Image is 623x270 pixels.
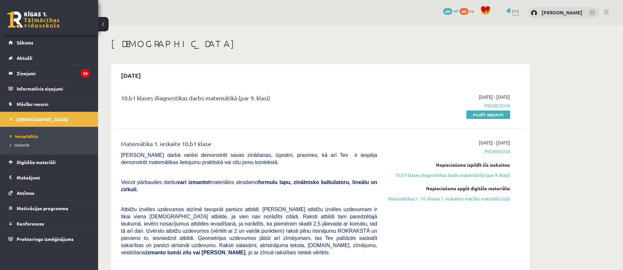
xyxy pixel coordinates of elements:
[453,8,459,13] span: mP
[81,69,90,78] i: 20
[10,142,92,148] a: Izlabotās
[121,179,377,192] b: formulu lapu, zinātnisko kalkulatoru, lineālu un cirkuli.
[17,236,74,242] span: Proktoringa izmēģinājums
[9,50,90,65] a: Aktuāli
[146,250,166,255] b: izmanto
[167,250,245,255] b: tumši zilu vai [PERSON_NAME]
[17,55,32,61] span: Aktuāli
[17,66,90,81] legend: Ziņojumi
[121,139,377,151] div: Matemātika 1. ieskaite 10.b1 klase
[9,231,90,246] a: Proktoringa izmēģinājums
[9,81,90,96] a: Informatīvie ziņojumi
[17,221,44,227] span: Konferences
[17,205,68,211] span: Motivācijas programma
[9,170,90,185] a: Maksājumi
[17,159,56,165] span: Digitālie materiāli
[17,101,48,107] span: Mācību resursi
[17,170,90,185] legend: Maksājumi
[387,172,510,178] a: 10.b1 klases diagnostikas darbs matemātikā (par 9. klasi)
[479,93,510,100] span: [DATE] - [DATE]
[479,139,510,146] span: [DATE] - [DATE]
[121,93,377,106] div: 10.b1 klases diagnostikas darbs matemātikā (par 9. klasi)
[9,155,90,170] a: Digitālie materiāli
[9,216,90,231] a: Konferences
[7,11,60,28] a: Rīgas 1. Tālmācības vidusskola
[9,35,90,50] a: Sākums
[443,8,452,15] span: 289
[121,207,377,255] span: Atbilžu izvēles uzdevumos atzīmē tavuprāt pareizo atbildi. [PERSON_NAME] atbilžu izvēles uzdevuma...
[531,10,537,16] img: Maksims Cibuļskis
[466,110,510,119] a: Pildīt ieskaiti
[9,185,90,200] a: Atzīmes
[387,185,510,192] div: Nepieciešams apgūt digitālo materiālu:
[387,148,510,155] span: Pievienota
[9,112,90,127] a: [DEMOGRAPHIC_DATA]
[17,190,34,196] span: Atzīmes
[443,8,459,13] a: 289 mP
[387,161,510,168] div: Nepieciešams izpildīt šīs ieskaites:
[114,68,147,83] h2: [DATE]
[17,40,33,45] span: Sākums
[9,201,90,216] a: Motivācijas programma
[111,38,530,49] h1: [DEMOGRAPHIC_DATA]
[470,8,474,13] span: xp
[17,116,68,122] span: [DEMOGRAPHIC_DATA]
[177,179,210,185] b: vari izmantot
[9,96,90,111] a: Mācību resursi
[387,195,510,202] a: Matemātikas I - 10. klases 1. ieskaites mācību materiāls (a,b)
[17,81,90,96] legend: Informatīvie ziņojumi
[387,102,510,109] span: Pievienota
[10,134,38,139] span: Neizpildītās
[459,8,477,13] a: 485 xp
[459,8,469,15] span: 485
[542,9,582,16] a: [PERSON_NAME]
[9,66,90,81] a: Ziņojumi20
[10,133,92,139] a: Neizpildītās
[121,152,377,165] span: [PERSON_NAME] darbā varēsi demonstrēt savas zināšanas, izpratni, prasmes, kā arī Tev ir iespēja d...
[121,179,377,192] span: Veicot pārbaudes darbu materiālos atrodamo
[10,142,29,147] span: Izlabotās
